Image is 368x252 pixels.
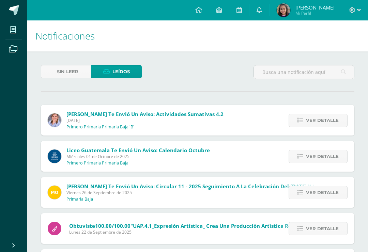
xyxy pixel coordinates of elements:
[306,186,339,199] span: Ver detalle
[277,3,290,17] img: c775add7dc6792c23dd87ebccd1d30af.png
[48,149,61,163] img: b41cd0bd7c5dca2e84b8bd7996f0ae72.png
[35,29,95,42] span: Notificaciones
[66,160,128,166] p: Primero Primaria Primaria Baja
[95,222,131,229] span: 100.00/100.00
[57,65,78,78] span: Sin leer
[66,154,210,159] span: Miércoles 01 de Octubre de 2025
[295,4,335,11] span: [PERSON_NAME]
[66,124,134,130] p: Primero Primaria Primaria Baja 'B'
[66,196,93,202] p: Primaria Baja
[66,117,224,123] span: [DATE]
[306,150,339,163] span: Ver detalle
[66,147,210,154] span: Liceo Guatemala te envió un aviso: Calendario octubre
[48,113,61,127] img: 8f2ed2df584e6d648df7ecd8b1886369.png
[306,114,339,127] span: Ver detalle
[306,222,339,235] span: Ver detalle
[112,65,130,78] span: Leídos
[254,65,354,79] input: Busca una notificación aquí
[66,190,332,195] span: Viernes 26 de Septiembre de 2025
[66,183,332,190] span: [PERSON_NAME] te envió un aviso: Circular 11 - 2025 Seguimiento a la Celebración del [DATE] y la ...
[48,186,61,199] img: 4679c9c19acd2f2425bfd4ab82824cc9.png
[91,65,142,78] a: Leídos
[41,65,91,78] a: Sin leer
[295,10,335,16] span: Mi Perfil
[66,111,224,117] span: [PERSON_NAME] te envió un aviso: Actividades Sumativas 4.2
